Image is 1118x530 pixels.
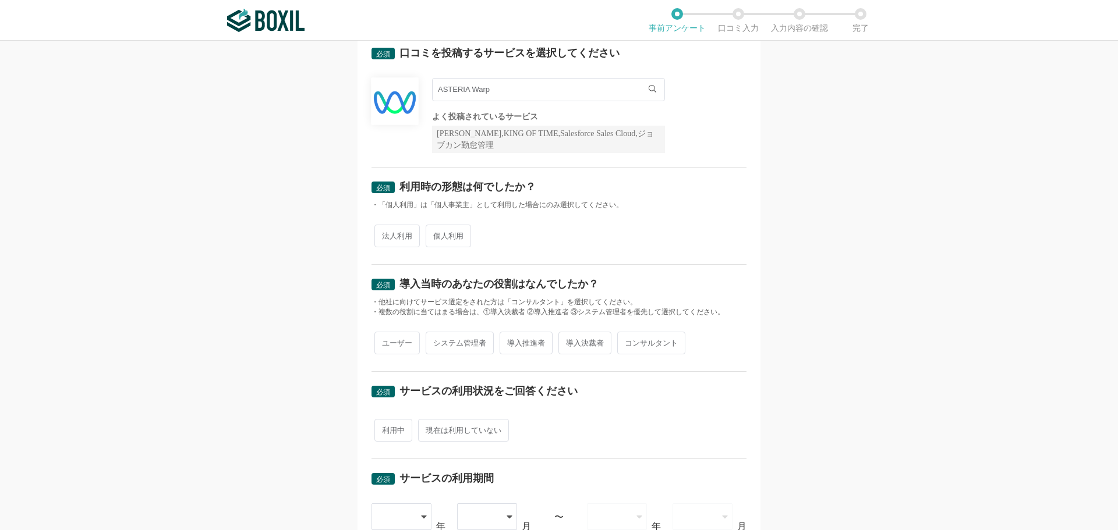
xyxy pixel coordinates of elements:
span: 必須 [376,50,390,58]
span: 導入決裁者 [558,332,611,354]
li: 事前アンケート [646,8,707,33]
img: ボクシルSaaS_ロゴ [227,9,305,32]
input: サービス名で検索 [432,78,665,101]
span: 現在は利用していない [418,419,509,442]
div: ・他社に向けてサービス選定をされた方は「コンサルタント」を選択してください。 [372,297,746,307]
span: 個人利用 [426,225,471,247]
span: 導入推進者 [500,332,553,354]
li: 口コミ入力 [707,8,769,33]
span: コンサルタント [617,332,685,354]
span: システム管理者 [426,332,494,354]
div: サービスの利用期間 [399,473,494,483]
span: 必須 [376,184,390,192]
div: 口コミを投稿するサービスを選択してください [399,48,620,58]
div: 導入当時のあなたの役割はなんでしたか？ [399,279,599,289]
div: ・「個人利用」は「個人事業主」として利用した場合にのみ選択してください。 [372,200,746,210]
span: 法人利用 [374,225,420,247]
li: 完了 [830,8,891,33]
span: 利用中 [374,419,412,442]
div: [PERSON_NAME],KING OF TIME,Salesforce Sales Cloud,ジョブカン勤怠管理 [432,126,665,153]
span: ユーザー [374,332,420,354]
span: 必須 [376,475,390,483]
li: 入力内容の確認 [769,8,830,33]
span: 必須 [376,281,390,289]
span: 必須 [376,388,390,396]
div: よく投稿されているサービス [432,113,665,121]
div: ・複数の役割に当てはまる場合は、①導入決裁者 ②導入推進者 ③システム管理者を優先して選択してください。 [372,307,746,317]
div: 利用時の形態は何でしたか？ [399,182,536,192]
div: サービスの利用状況をご回答ください [399,386,578,396]
div: 〜 [554,513,564,522]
